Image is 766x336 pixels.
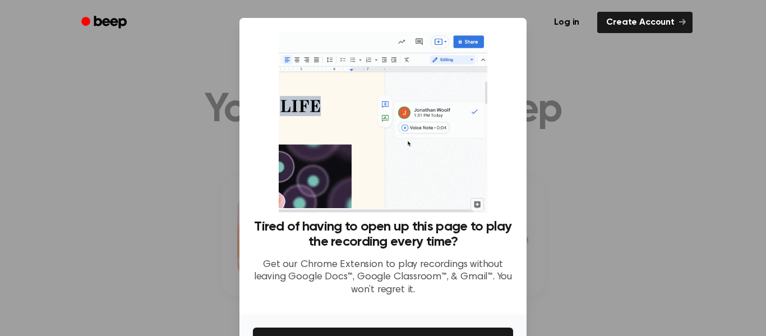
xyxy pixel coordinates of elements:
[597,12,693,33] a: Create Account
[253,219,513,250] h3: Tired of having to open up this page to play the recording every time?
[253,259,513,297] p: Get our Chrome Extension to play recordings without leaving Google Docs™, Google Classroom™, & Gm...
[543,10,590,35] a: Log in
[279,31,487,213] img: Beep extension in action
[73,12,137,34] a: Beep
